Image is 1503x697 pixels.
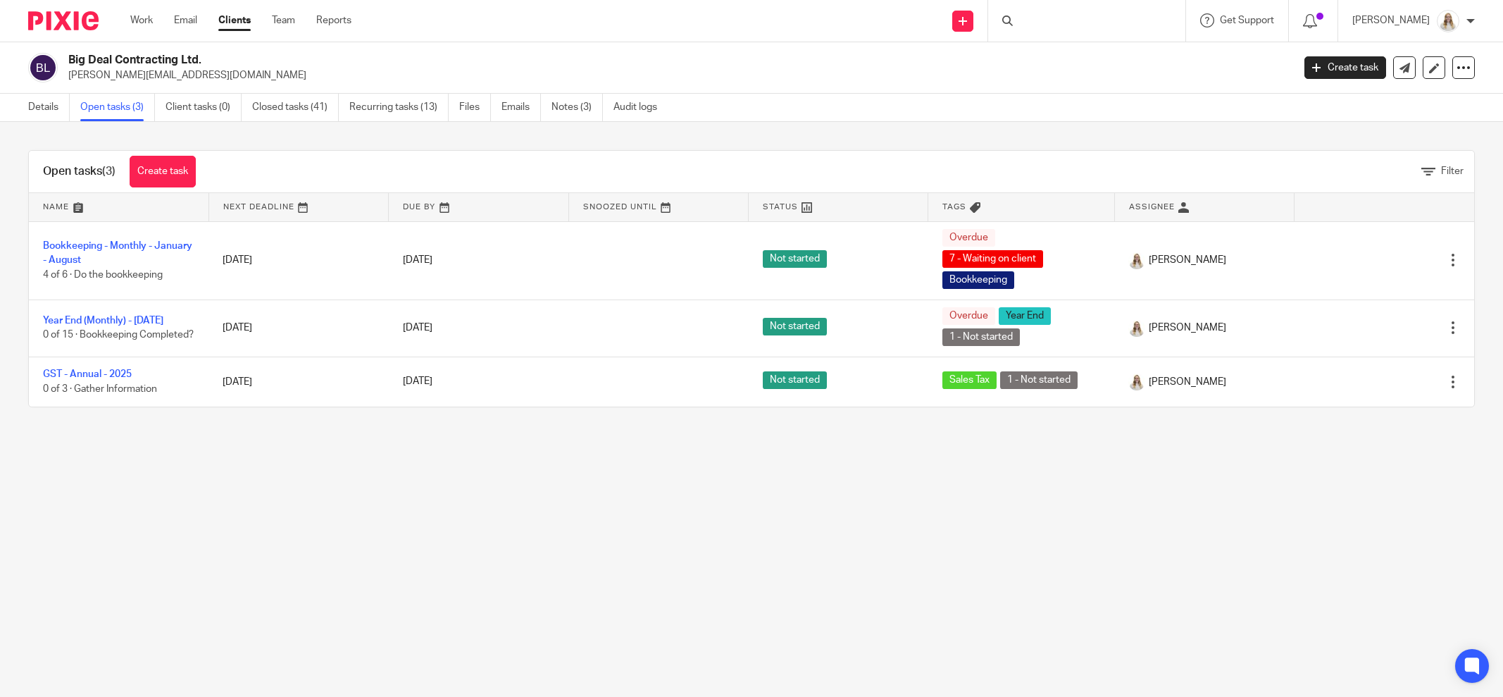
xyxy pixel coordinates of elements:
span: 7 - Waiting on client [942,250,1043,268]
a: Team [272,13,295,27]
img: Headshot%2011-2024%20white%20background%20square%202.JPG [1128,374,1145,390]
img: Headshot%2011-2024%20white%20background%20square%202.JPG [1437,10,1459,32]
span: Not started [763,250,827,268]
span: [DATE] [403,377,432,387]
a: GST - Annual - 2025 [43,369,132,379]
a: Year End (Monthly) - [DATE] [43,316,163,326]
span: Bookkeeping [942,271,1014,289]
span: Not started [763,318,827,335]
img: Headshot%2011-2024%20white%20background%20square%202.JPG [1128,252,1145,269]
span: [PERSON_NAME] [1149,375,1226,389]
img: Pixie [28,11,99,30]
a: Client tasks (0) [166,94,242,121]
a: Audit logs [613,94,668,121]
td: [DATE] [208,221,388,300]
p: [PERSON_NAME] [1352,13,1430,27]
span: Overdue [942,229,995,247]
span: Get Support [1220,16,1274,25]
h1: Open tasks [43,164,116,179]
span: Overdue [942,307,995,325]
span: Filter [1441,166,1464,176]
a: Details [28,94,70,121]
span: [DATE] [403,323,432,333]
span: 0 of 3 · Gather Information [43,384,157,394]
a: Bookkeeping - Monthly - January - August [43,241,192,265]
span: Year End [999,307,1051,325]
span: Not started [763,371,827,389]
p: [PERSON_NAME][EMAIL_ADDRESS][DOMAIN_NAME] [68,68,1283,82]
a: Notes (3) [551,94,603,121]
img: svg%3E [28,53,58,82]
span: [PERSON_NAME] [1149,253,1226,267]
a: Open tasks (3) [80,94,155,121]
a: Closed tasks (41) [252,94,339,121]
a: Clients [218,13,251,27]
span: [DATE] [403,255,432,265]
td: [DATE] [208,357,388,407]
img: Headshot%2011-2024%20white%20background%20square%202.JPG [1128,320,1145,337]
a: Recurring tasks (13) [349,94,449,121]
span: Tags [942,203,966,211]
span: Snoozed Until [583,203,657,211]
a: Reports [316,13,351,27]
span: [PERSON_NAME] [1149,321,1226,335]
h2: Big Deal Contracting Ltd. [68,53,1040,68]
span: Sales Tax [942,371,997,389]
span: 0 of 15 · Bookkeeping Completed? [43,331,194,340]
span: (3) [102,166,116,177]
a: Files [459,94,491,121]
a: Emails [501,94,541,121]
td: [DATE] [208,300,388,357]
a: Create task [1304,56,1386,79]
a: Create task [130,156,196,187]
span: 1 - Not started [1000,371,1078,389]
span: 4 of 6 · Do the bookkeeping [43,270,163,280]
a: Work [130,13,153,27]
span: 1 - Not started [942,328,1020,346]
span: Status [763,203,798,211]
a: Email [174,13,197,27]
